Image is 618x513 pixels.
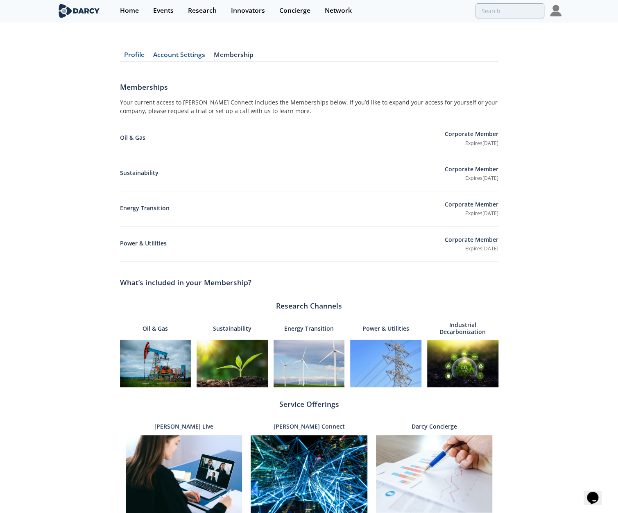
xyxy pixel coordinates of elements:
[197,340,268,387] img: sustainability-770903ad21d5b8021506027e77cf2c8d.jpg
[445,210,498,217] p: Expires [DATE]
[284,320,334,337] p: Energy Transition
[120,340,191,387] img: oilandgas-64dff166b779d667df70ba2f03b7bb17.jpg
[445,129,498,140] p: Corporate Member
[279,7,310,14] div: Concierge
[274,340,345,387] img: energy-e11202bc638c76e8d54b5a3ddfa9579d.jpg
[120,204,445,214] p: Energy Transition
[550,5,561,16] img: Profile
[120,82,498,98] h1: Memberships
[475,3,544,18] input: Advanced Search
[412,423,457,430] p: Darcy Concierge
[231,7,265,14] div: Innovators
[273,423,344,430] p: [PERSON_NAME] Connect
[362,320,409,337] p: Power & Utilities
[445,245,498,252] p: Expires [DATE]
[126,435,242,513] img: live-17253cde4cdabfb05c4a20972cc3b2f9.jpg
[57,4,102,18] img: logo-wide.svg
[213,320,251,337] p: Sustainability
[120,399,498,409] div: Service Offerings
[427,320,498,337] p: Industrial Decarbonization
[120,168,445,179] p: Sustainability
[584,480,610,505] iframe: chat widget
[120,52,149,61] a: Profile
[210,52,258,61] a: Membership
[376,435,493,513] img: concierge-5db4edbf2153b3da9c7aa0fe793e4c1d.jpg
[149,52,210,61] a: Account Settings
[188,7,217,14] div: Research
[350,340,421,387] img: power-0245a545bc4df729e8541453bebf1337.jpg
[427,340,498,387] img: industrial-decarbonization-299db23ffd2d26ea53b85058e0ea4a31.jpg
[143,320,168,337] p: Oil & Gas
[445,165,498,175] p: Corporate Member
[120,7,139,14] div: Home
[120,98,498,121] div: Your current access to [PERSON_NAME] Connect includes the Memberships below. If you’d like to exp...
[445,175,498,182] p: Expires [DATE]
[445,235,498,245] p: Corporate Member
[120,133,445,143] p: Oil & Gas
[325,7,352,14] div: Network
[445,140,498,147] p: Expires [DATE]
[153,7,174,14] div: Events
[120,273,498,292] div: What’s included in your Membership?
[120,239,445,249] p: Power & Utilities
[120,300,498,311] div: Research Channels
[251,435,367,513] img: connect-8d431ec54df3a5dd744a4bcccedeb8a0.jpg
[445,200,498,210] p: Corporate Member
[154,423,213,430] p: [PERSON_NAME] Live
